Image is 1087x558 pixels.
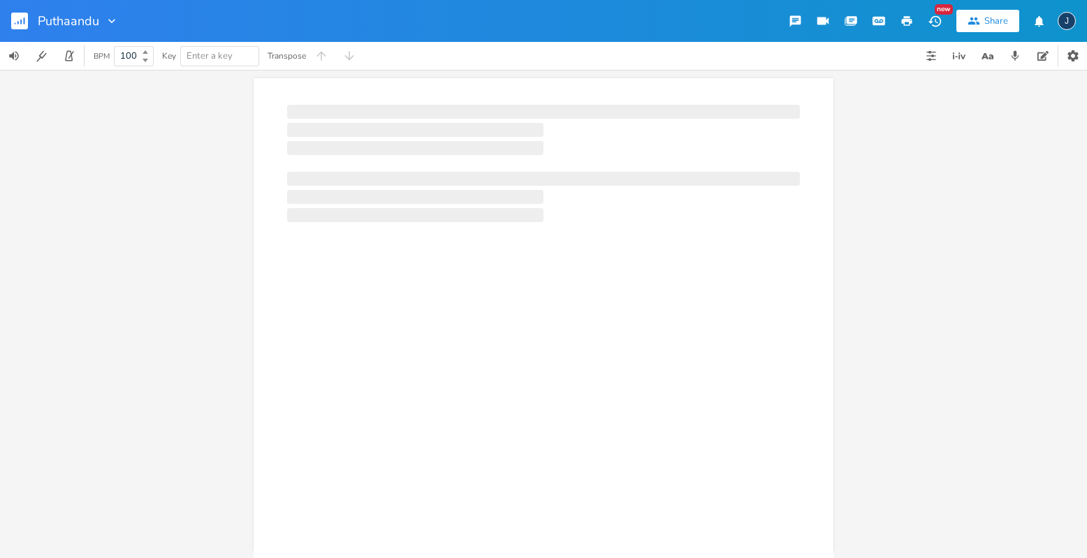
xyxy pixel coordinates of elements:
[1058,12,1076,30] div: jerishsd
[94,52,110,60] div: BPM
[162,52,176,60] div: Key
[984,15,1008,27] div: Share
[921,8,949,34] button: New
[38,15,99,27] span: Puthaandu
[935,4,953,15] div: New
[956,10,1019,32] button: Share
[1058,5,1076,37] button: J
[268,52,306,60] div: Transpose
[187,50,233,62] span: Enter a key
